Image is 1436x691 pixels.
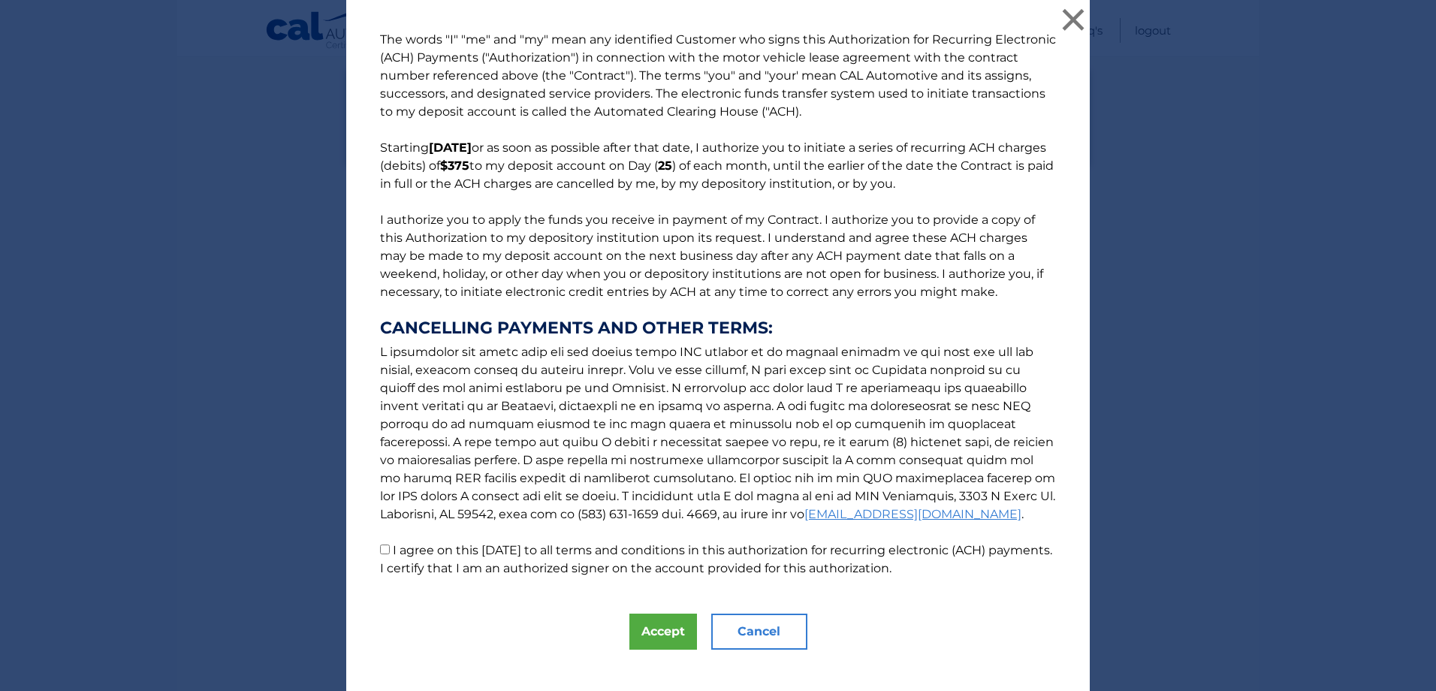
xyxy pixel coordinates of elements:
[380,319,1056,337] strong: CANCELLING PAYMENTS AND OTHER TERMS:
[380,543,1052,575] label: I agree on this [DATE] to all terms and conditions in this authorization for recurring electronic...
[629,614,697,650] button: Accept
[440,158,469,173] b: $375
[711,614,807,650] button: Cancel
[1058,5,1088,35] button: ×
[429,140,472,155] b: [DATE]
[365,31,1071,578] p: The words "I" "me" and "my" mean any identified Customer who signs this Authorization for Recurri...
[804,507,1021,521] a: [EMAIL_ADDRESS][DOMAIN_NAME]
[658,158,672,173] b: 25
